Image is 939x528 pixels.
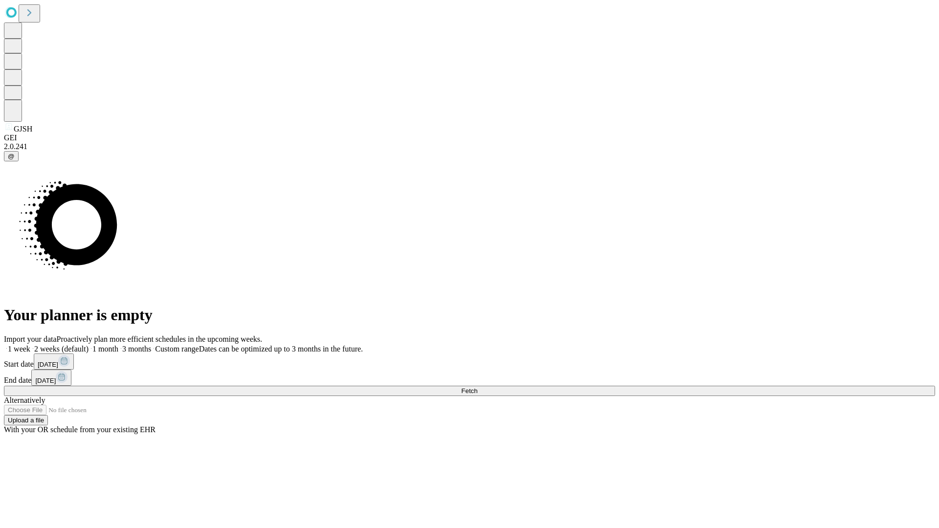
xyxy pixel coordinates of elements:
span: Dates can be optimized up to 3 months in the future. [199,345,363,353]
div: GEI [4,133,935,142]
span: Custom range [155,345,199,353]
span: @ [8,153,15,160]
button: [DATE] [34,353,74,370]
h1: Your planner is empty [4,306,935,324]
button: Fetch [4,386,935,396]
span: [DATE] [35,377,56,384]
div: End date [4,370,935,386]
span: 3 months [122,345,151,353]
span: 1 month [92,345,118,353]
button: [DATE] [31,370,71,386]
div: Start date [4,353,935,370]
span: Alternatively [4,396,45,404]
button: Upload a file [4,415,48,425]
div: 2.0.241 [4,142,935,151]
span: 1 week [8,345,30,353]
button: @ [4,151,19,161]
span: 2 weeks (default) [34,345,89,353]
span: Fetch [461,387,477,395]
span: GJSH [14,125,32,133]
span: Proactively plan more efficient schedules in the upcoming weeks. [57,335,262,343]
span: With your OR schedule from your existing EHR [4,425,156,434]
span: [DATE] [38,361,58,368]
span: Import your data [4,335,57,343]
